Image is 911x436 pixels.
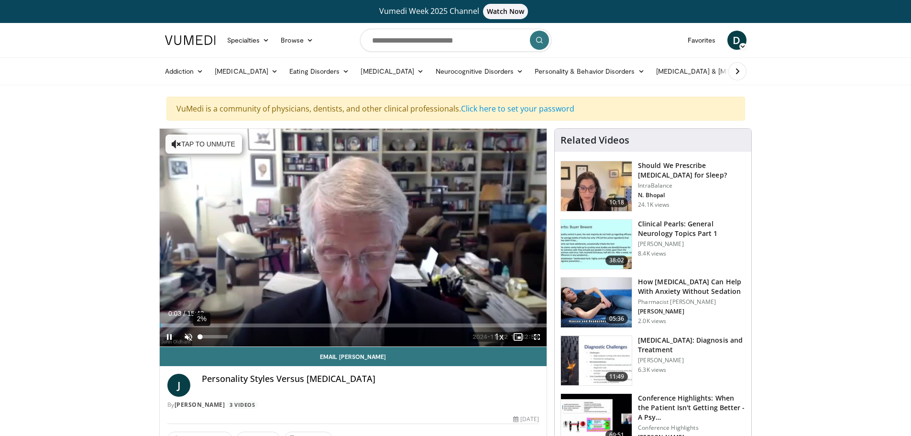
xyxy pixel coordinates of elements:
[561,220,632,269] img: 91ec4e47-6cc3-4d45-a77d-be3eb23d61cb.150x105_q85_crop-smart_upscale.jpg
[638,298,746,306] p: Pharmacist [PERSON_NAME]
[650,62,787,81] a: [MEDICAL_DATA] & [MEDICAL_DATA]
[166,4,745,19] a: Vumedi Week 2025 ChannelWatch Now
[160,327,179,347] button: Pause
[638,317,666,325] p: 2.0K views
[638,182,746,190] p: IntraBalance
[167,374,190,397] a: J
[160,129,547,347] video-js: Video Player
[605,372,628,381] span: 11:49
[179,327,198,347] button: Unmute
[638,366,666,374] p: 6.3K views
[483,4,528,19] span: Watch Now
[168,310,181,317] span: 0:03
[560,277,746,328] a: 05:36 How [MEDICAL_DATA] Can Help With Anxiety Without Sedation Pharmacist [PERSON_NAME] [PERSON_...
[159,62,209,81] a: Addiction
[638,219,746,238] h3: Clinical Pearls: General Neurology Topics Part 1
[560,161,746,212] a: 10:18 Should We Prescribe [MEDICAL_DATA] for Sleep? IntraBalance N. Bhopal 24.1K views
[638,357,746,364] p: [PERSON_NAME]
[175,401,225,409] a: [PERSON_NAME]
[638,424,746,432] p: Conference Highlights
[605,198,628,207] span: 10:18
[513,415,539,424] div: [DATE]
[638,250,666,257] p: 8.4K views
[561,278,632,327] img: 7bfe4765-2bdb-4a7e-8d24-83e30517bd33.150x105_q85_crop-smart_upscale.jpg
[165,35,216,45] img: VuMedi Logo
[560,219,746,270] a: 38:02 Clinical Pearls: General Neurology Topics Part 1 [PERSON_NAME] 8.4K views
[160,324,547,327] div: Progress Bar
[184,310,186,317] span: /
[638,393,746,422] h3: Conference Highlights: When the Patient Isn't Getting Better - A Psy…
[605,314,628,324] span: 05:36
[227,401,258,409] a: 3 Videos
[275,31,319,50] a: Browse
[167,401,539,409] div: By
[561,161,632,211] img: f7087805-6d6d-4f4e-b7c8-917543aa9d8d.150x105_q85_crop-smart_upscale.jpg
[430,62,529,81] a: Neurocognitive Disorders
[355,62,429,81] a: [MEDICAL_DATA]
[209,62,284,81] a: [MEDICAL_DATA]
[560,335,746,386] a: 11:49 [MEDICAL_DATA]: Diagnosis and Treatment [PERSON_NAME] 6.3K views
[560,134,629,146] h4: Related Videos
[187,310,204,317] span: 15:42
[508,327,527,347] button: Enable picture-in-picture mode
[605,256,628,265] span: 38:02
[527,327,547,347] button: Fullscreen
[638,308,746,315] p: [PERSON_NAME]
[221,31,275,50] a: Specialties
[638,201,670,209] p: 24.1K views
[166,97,745,121] div: VuMedi is a community of physicians, dentists, and other clinical professionals.
[529,62,650,81] a: Personality & Behavior Disorders
[727,31,746,50] a: D
[638,161,746,180] h3: Should We Prescribe [MEDICAL_DATA] for Sleep?
[638,240,746,248] p: [PERSON_NAME]
[165,134,242,154] button: Tap to unmute
[360,29,551,52] input: Search topics, interventions
[638,191,746,199] p: N. Bhopal
[160,347,547,366] a: Email [PERSON_NAME]
[461,103,574,114] a: Click here to set your password
[284,62,355,81] a: Eating Disorders
[682,31,722,50] a: Favorites
[200,335,228,338] div: Volume Level
[489,327,508,347] button: Playback Rate
[638,277,746,296] h3: How [MEDICAL_DATA] Can Help With Anxiety Without Sedation
[638,335,746,355] h3: [MEDICAL_DATA]: Diagnosis and Treatment
[202,374,539,384] h4: Personality Styles Versus [MEDICAL_DATA]
[561,336,632,386] img: 6e0bc43b-d42b-409a-85fd-0f454729f2ca.150x105_q85_crop-smart_upscale.jpg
